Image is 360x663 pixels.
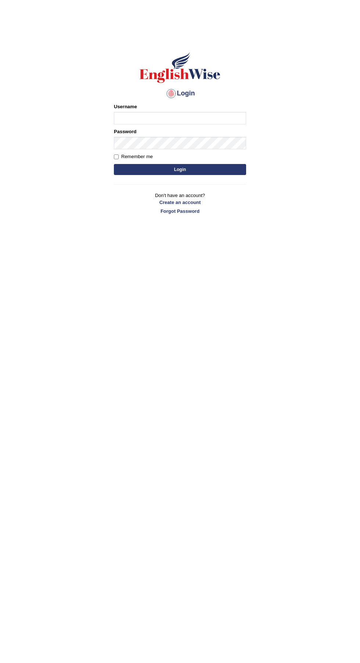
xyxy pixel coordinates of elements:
p: Don't have an account? [114,192,246,215]
label: Username [114,103,137,110]
button: Login [114,164,246,175]
input: Remember me [114,154,119,159]
a: Forgot Password [114,208,246,215]
img: Logo of English Wise sign in for intelligent practice with AI [138,51,222,84]
label: Remember me [114,153,153,160]
h4: Login [114,88,246,99]
a: Create an account [114,199,246,206]
label: Password [114,128,136,135]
